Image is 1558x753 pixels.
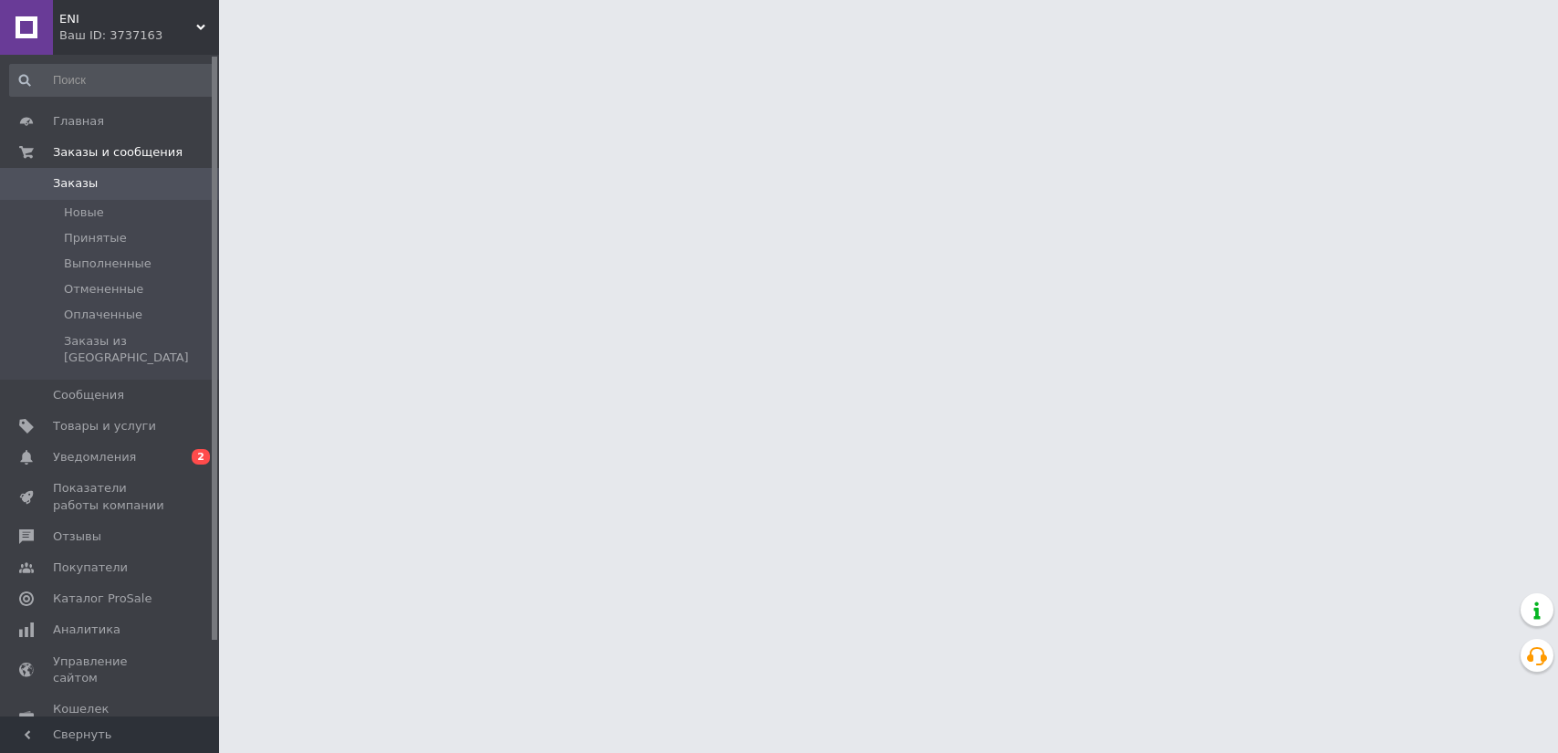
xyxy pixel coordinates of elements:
span: Оплаченные [64,307,142,323]
span: Сообщения [53,387,124,403]
span: Товары и услуги [53,418,156,434]
input: Поиск [9,64,215,97]
span: Главная [53,113,104,130]
span: Принятые [64,230,127,246]
span: 2 [192,449,210,465]
span: Заказы и сообщения [53,144,183,161]
span: Кошелек компании [53,701,169,734]
div: Ваш ID: 3737163 [59,27,219,44]
span: Покупатели [53,560,128,576]
span: Выполненные [64,256,152,272]
span: Управление сайтом [53,654,169,686]
span: Отмененные [64,281,143,298]
span: Показатели работы компании [53,480,169,513]
span: Аналитика [53,622,120,638]
span: Заказы [53,175,98,192]
span: Отзывы [53,528,101,545]
span: ENI [59,11,196,27]
span: Новые [64,204,104,221]
span: Уведомления [53,449,136,465]
span: Заказы из [GEOGRAPHIC_DATA] [64,333,214,366]
span: Каталог ProSale [53,591,152,607]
